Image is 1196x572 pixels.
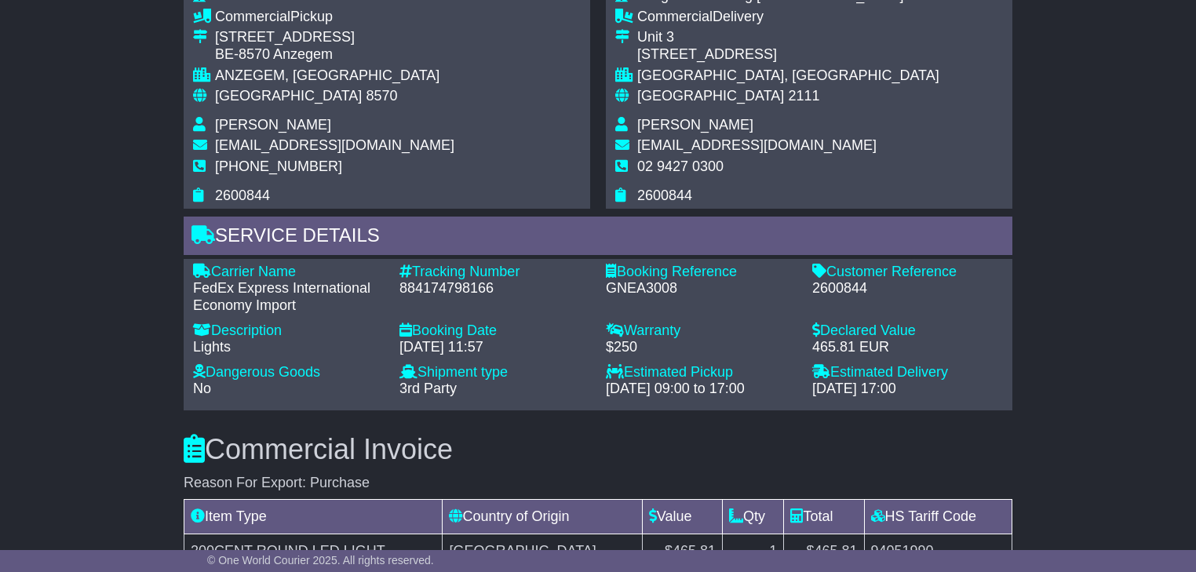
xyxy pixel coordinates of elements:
[184,475,1012,492] div: Reason For Export: Purchase
[788,88,819,104] span: 2111
[642,500,722,534] td: Value
[193,322,384,340] div: Description
[193,364,384,381] div: Dangerous Goods
[215,88,362,104] span: [GEOGRAPHIC_DATA]
[812,322,1003,340] div: Declared Value
[637,29,939,46] div: Unit 3
[399,264,590,281] div: Tracking Number
[193,264,384,281] div: Carrier Name
[606,264,797,281] div: Booking Reference
[637,88,784,104] span: [GEOGRAPHIC_DATA]
[366,88,397,104] span: 8570
[812,264,1003,281] div: Customer Reference
[606,339,797,356] div: $250
[812,364,1003,381] div: Estimated Delivery
[812,381,1003,398] div: [DATE] 17:00
[215,137,454,153] span: [EMAIL_ADDRESS][DOMAIN_NAME]
[637,46,939,64] div: [STREET_ADDRESS]
[606,364,797,381] div: Estimated Pickup
[193,339,384,356] div: Lights
[215,117,331,133] span: [PERSON_NAME]
[215,9,290,24] span: Commercial
[637,137,877,153] span: [EMAIL_ADDRESS][DOMAIN_NAME]
[637,9,713,24] span: Commercial
[184,434,1012,465] h3: Commercial Invoice
[637,158,724,174] span: 02 9427 0300
[784,500,864,534] td: Total
[864,500,1012,534] td: HS Tariff Code
[184,500,443,534] td: Item Type
[606,381,797,398] div: [DATE] 09:00 to 17:00
[207,554,434,567] span: © One World Courier 2025. All rights reserved.
[184,534,443,569] td: 200CENT ROUND LED LIGHT
[215,46,454,64] div: BE-8570 Anzegem
[443,534,642,569] td: [GEOGRAPHIC_DATA]
[443,500,642,534] td: Country of Origin
[215,9,454,26] div: Pickup
[399,364,590,381] div: Shipment type
[637,9,939,26] div: Delivery
[193,280,384,314] div: FedEx Express International Economy Import
[399,280,590,297] div: 884174798166
[722,500,783,534] td: Qty
[184,217,1012,259] div: Service Details
[606,280,797,297] div: GNEA3008
[784,534,864,569] td: $465.81
[637,67,939,85] div: [GEOGRAPHIC_DATA], [GEOGRAPHIC_DATA]
[215,188,270,203] span: 2600844
[606,322,797,340] div: Warranty
[864,534,1012,569] td: 94051990
[642,534,722,569] td: $465.81
[637,117,753,133] span: [PERSON_NAME]
[215,158,342,174] span: [PHONE_NUMBER]
[812,280,1003,297] div: 2600844
[193,381,211,396] span: No
[812,339,1003,356] div: 465.81 EUR
[722,534,783,569] td: 1
[215,29,454,46] div: [STREET_ADDRESS]
[399,381,457,396] span: 3rd Party
[399,339,590,356] div: [DATE] 11:57
[215,67,454,85] div: ANZEGEM, [GEOGRAPHIC_DATA]
[637,188,692,203] span: 2600844
[399,322,590,340] div: Booking Date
